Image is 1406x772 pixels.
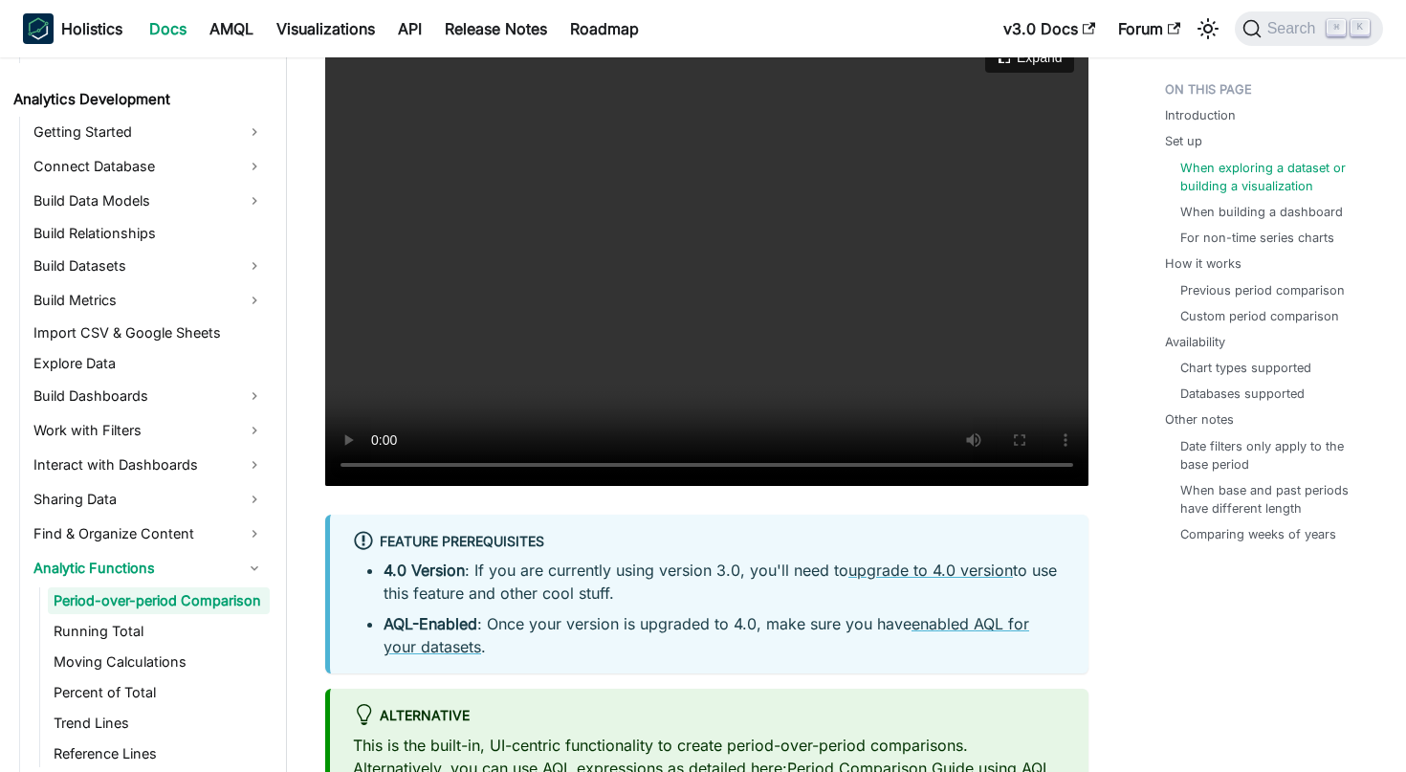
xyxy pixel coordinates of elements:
[265,13,386,44] a: Visualizations
[48,740,270,767] a: Reference Lines
[1180,281,1345,299] a: Previous period comparison
[992,13,1107,44] a: v3.0 Docs
[138,13,198,44] a: Docs
[48,649,270,675] a: Moving Calculations
[1262,20,1328,37] span: Search
[559,13,650,44] a: Roadmap
[384,561,465,580] strong: 4.0 Version
[384,614,477,633] strong: AQL-Enabled
[384,559,1065,605] li: : If you are currently using version 3.0, you'll need to to use this feature and other cool stuff.
[28,186,270,216] a: Build Data Models
[48,618,270,645] a: Running Total
[1180,203,1343,221] a: When building a dashboard
[1180,359,1311,377] a: Chart types supported
[28,285,270,316] a: Build Metrics
[1165,132,1202,150] a: Set up
[28,415,270,446] a: Work with Filters
[353,704,1065,729] div: Alternative
[28,350,270,377] a: Explore Data
[1107,13,1192,44] a: Forum
[1180,481,1369,518] a: When base and past periods have different length
[1165,254,1241,273] a: How it works
[28,320,270,346] a: Import CSV & Google Sheets
[48,587,270,614] a: Period-over-period Comparison
[1180,525,1336,543] a: Comparing weeks of years
[325,28,1088,486] video: Your browser does not support embedding video, but you can .
[848,561,1013,580] a: upgrade to 4.0 version
[1180,437,1369,474] a: Date filters only apply to the base period
[8,86,270,113] a: Analytics Development
[48,710,270,737] a: Trend Lines
[1180,385,1305,403] a: Databases supported
[386,13,433,44] a: API
[28,220,270,247] a: Build Relationships
[28,251,270,281] a: Build Datasets
[28,381,270,411] a: Build Dashboards
[1180,307,1339,325] a: Custom period comparison
[48,679,270,706] a: Percent of Total
[384,612,1065,658] li: : Once your version is upgraded to 4.0, make sure you have .
[1180,159,1369,195] a: When exploring a dataset or building a visualization
[1351,19,1370,36] kbd: K
[353,530,1065,555] div: Feature Prerequisites
[23,13,54,44] img: Holistics
[1180,229,1334,247] a: For non-time series charts
[1235,11,1383,46] button: Search (Command+K)
[28,518,270,549] a: Find & Organize Content
[28,117,270,147] a: Getting Started
[28,151,270,182] a: Connect Database
[28,484,270,515] a: Sharing Data
[1165,333,1225,351] a: Availability
[1165,410,1234,429] a: Other notes
[28,553,270,584] a: Analytic Functions
[1165,106,1236,124] a: Introduction
[23,13,122,44] a: HolisticsHolistics
[1327,19,1346,36] kbd: ⌘
[198,13,265,44] a: AMQL
[61,17,122,40] b: Holistics
[28,450,270,480] a: Interact with Dashboards
[1193,13,1223,44] button: Switch between dark and light mode (currently light mode)
[433,13,559,44] a: Release Notes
